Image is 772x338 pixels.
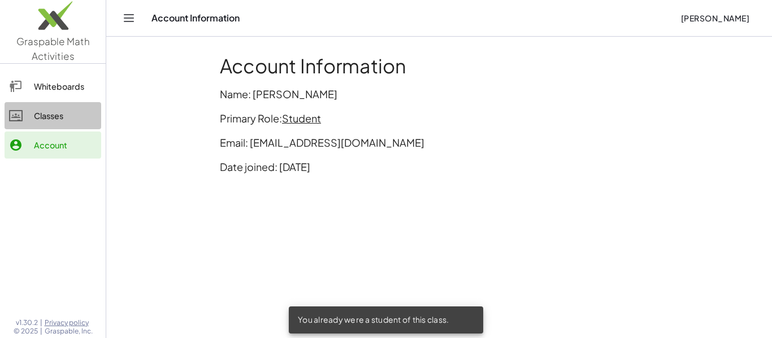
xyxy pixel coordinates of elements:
div: Whiteboards [34,80,97,93]
a: Privacy policy [45,318,93,327]
p: Date joined: [DATE] [220,159,658,174]
a: Account [5,131,101,159]
span: [PERSON_NAME] [680,13,749,23]
div: Account [34,138,97,152]
span: Graspable Math Activities [16,35,90,62]
span: Graspable, Inc. [45,327,93,336]
div: You already were a student of this class. [289,306,483,333]
a: Classes [5,102,101,129]
p: Name: [PERSON_NAME] [220,86,658,102]
button: [PERSON_NAME] [671,8,758,28]
button: Toggle navigation [120,9,138,27]
span: Student [282,112,321,125]
p: Primary Role: [220,111,658,126]
span: v1.30.2 [16,318,38,327]
a: Whiteboards [5,73,101,100]
p: Email: [EMAIL_ADDRESS][DOMAIN_NAME] [220,135,658,150]
h1: Account Information [220,55,658,77]
span: © 2025 [14,327,38,336]
span: | [40,318,42,327]
span: | [40,327,42,336]
div: Classes [34,109,97,122]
